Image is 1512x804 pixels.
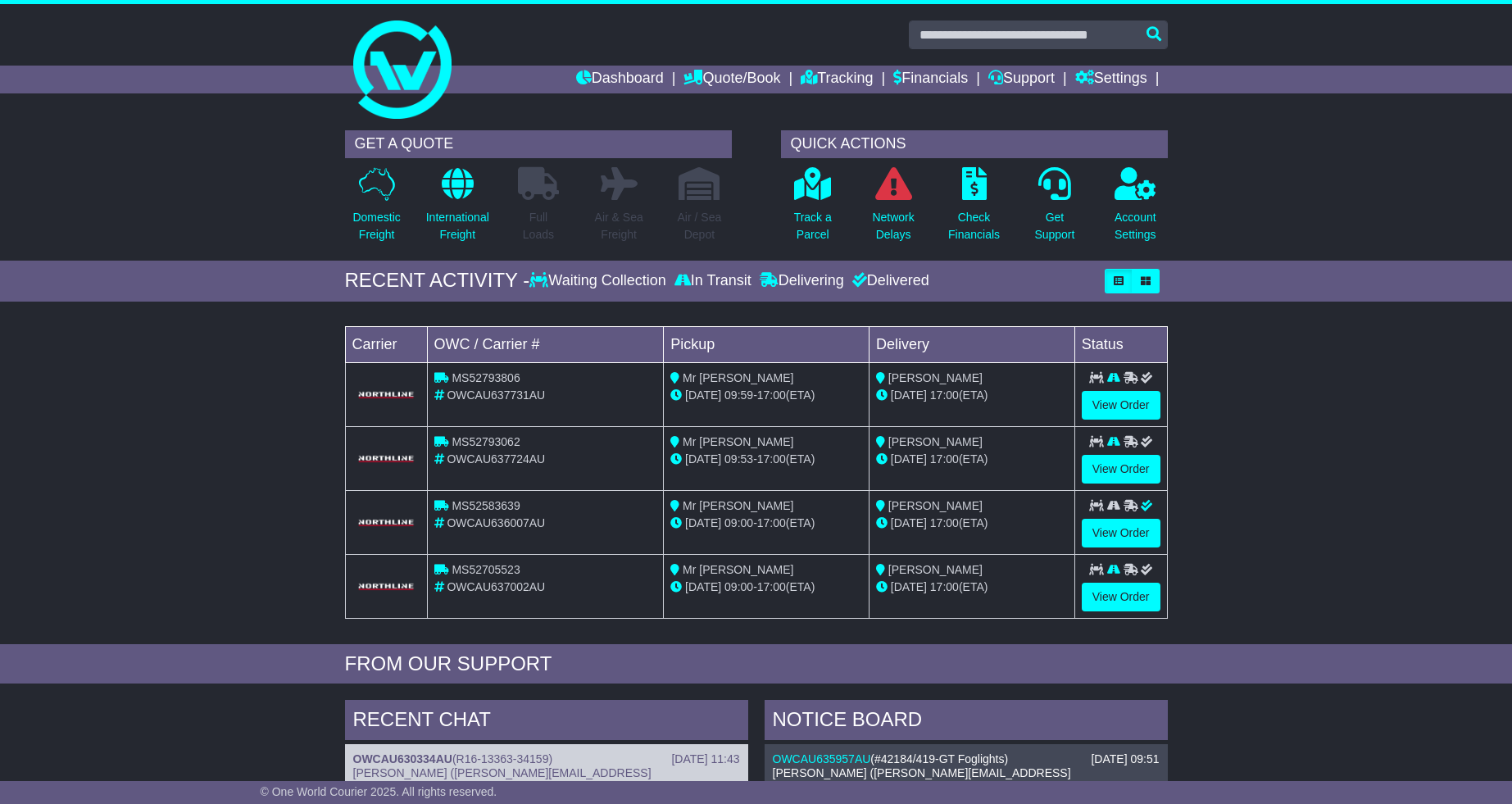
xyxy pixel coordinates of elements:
span: OWCAU637724AU [447,452,545,466]
span: [DATE] [685,452,721,466]
div: NOTICE BOARD [765,700,1168,744]
td: Carrier [345,326,427,362]
a: Settings [1075,66,1147,93]
span: [DATE] [685,388,721,402]
span: R16-13363-34159 [456,752,549,765]
span: [DATE] [891,452,927,466]
div: [DATE] 09:51 [1091,752,1159,766]
span: OWCAU637731AU [447,388,545,402]
a: OWCAU635957AU [773,752,871,765]
span: [PERSON_NAME] [888,371,983,384]
img: GetCarrierServiceLogo [356,390,417,400]
img: GetCarrierServiceLogo [356,582,417,592]
div: - (ETA) [670,387,862,404]
div: FROM OUR SUPPORT [345,652,1168,676]
div: In Transit [670,272,756,290]
p: International Freight [426,209,489,243]
div: - (ETA) [670,579,862,596]
a: Quote/Book [683,66,780,93]
span: MS52583639 [452,499,520,512]
span: 09:53 [724,452,753,466]
span: 17:00 [930,516,959,529]
span: [PERSON_NAME] ([PERSON_NAME][EMAIL_ADDRESS][DOMAIN_NAME]) [773,766,1071,793]
a: Tracking [801,66,873,93]
span: [PERSON_NAME] ([PERSON_NAME][EMAIL_ADDRESS][DOMAIN_NAME]) [353,766,652,793]
a: NetworkDelays [871,166,915,252]
div: - (ETA) [670,515,862,532]
a: View Order [1082,455,1160,484]
div: Delivering [756,272,848,290]
a: View Order [1082,519,1160,547]
span: Mr [PERSON_NAME] [683,563,793,576]
p: Full Loads [518,209,559,243]
a: CheckFinancials [947,166,1001,252]
img: GetCarrierServiceLogo [356,454,417,464]
a: Support [988,66,1055,93]
div: Waiting Collection [529,272,670,290]
div: Delivered [848,272,929,290]
span: [PERSON_NAME] [888,563,983,576]
p: Air & Sea Freight [595,209,643,243]
span: MS52705523 [452,563,520,576]
td: Pickup [664,326,870,362]
span: OWCAU637002AU [447,580,545,593]
p: Network Delays [872,209,914,243]
a: AccountSettings [1114,166,1157,252]
div: QUICK ACTIONS [781,130,1168,158]
span: 17:00 [930,388,959,402]
div: ( ) [353,752,740,766]
p: Check Financials [948,209,1000,243]
span: 17:00 [757,516,786,529]
a: OWCAU630334AU [353,752,452,765]
span: #42184/419-GT Foglights [874,752,1005,765]
span: 17:00 [930,580,959,593]
span: MS52793062 [452,435,520,448]
a: View Order [1082,583,1160,611]
span: 09:00 [724,516,753,529]
span: [DATE] [891,388,927,402]
div: RECENT ACTIVITY - [345,269,530,293]
a: InternationalFreight [425,166,490,252]
span: [DATE] [891,516,927,529]
div: [DATE] 11:43 [671,752,739,766]
p: Track a Parcel [794,209,832,243]
span: [PERSON_NAME] [888,435,983,448]
p: Get Support [1034,209,1074,243]
span: Mr [PERSON_NAME] [683,371,793,384]
a: Dashboard [576,66,664,93]
a: Financials [893,66,968,93]
span: [DATE] [685,580,721,593]
span: Mr [PERSON_NAME] [683,435,793,448]
span: OWCAU636007AU [447,516,545,529]
img: GetCarrierServiceLogo [356,518,417,528]
span: [DATE] [891,580,927,593]
a: Track aParcel [793,166,833,252]
span: [PERSON_NAME] [888,499,983,512]
span: 09:00 [724,580,753,593]
div: (ETA) [876,387,1068,404]
p: Air / Sea Depot [678,209,722,243]
span: 17:00 [757,452,786,466]
td: Delivery [869,326,1074,362]
a: GetSupport [1033,166,1075,252]
a: DomesticFreight [352,166,401,252]
div: (ETA) [876,579,1068,596]
span: © One World Courier 2025. All rights reserved. [261,785,497,798]
p: Domestic Freight [352,209,400,243]
span: 17:00 [757,388,786,402]
span: 09:59 [724,388,753,402]
div: ( ) [773,752,1160,766]
td: OWC / Carrier # [427,326,664,362]
td: Status [1074,326,1167,362]
span: [DATE] [685,516,721,529]
div: (ETA) [876,451,1068,468]
div: - (ETA) [670,451,862,468]
span: 17:00 [930,452,959,466]
div: RECENT CHAT [345,700,748,744]
p: Account Settings [1115,209,1156,243]
span: Mr [PERSON_NAME] [683,499,793,512]
div: GET A QUOTE [345,130,732,158]
div: (ETA) [876,515,1068,532]
a: View Order [1082,391,1160,420]
span: MS52793806 [452,371,520,384]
